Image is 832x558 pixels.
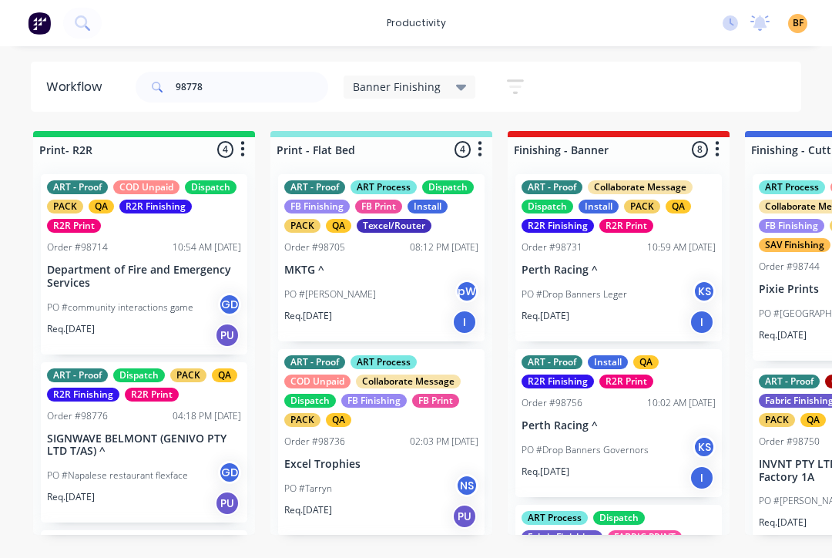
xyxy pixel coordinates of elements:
[341,394,407,408] div: FB Finishing
[41,174,247,355] div: ART - ProofCOD UnpaidDispatchPACKQAR2R FinishingR2R PrintOrder #9871410:54 AM [DATE]Department of...
[278,349,485,536] div: ART - ProofART ProcessCOD UnpaidCollaborate MessageDispatchFB FinishingFB PrintPACKQAOrder #98736...
[125,388,179,402] div: R2R Print
[522,240,582,254] div: Order #98731
[284,355,345,369] div: ART - Proof
[47,180,108,194] div: ART - Proof
[522,375,594,388] div: R2R Finishing
[218,293,241,316] div: GD
[176,72,328,103] input: Search for orders...
[759,238,830,252] div: SAV Finishing
[522,396,582,410] div: Order #98756
[599,219,653,233] div: R2R Print
[515,349,722,497] div: ART - ProofInstallQAR2R FinishingR2R PrintOrder #9875610:02 AM [DATE]Perth Racing ^PO #Drop Banne...
[212,368,237,382] div: QA
[379,12,454,35] div: productivity
[522,530,602,544] div: Fabric Finishing
[113,180,179,194] div: COD Unpaid
[356,375,461,388] div: Collaborate Message
[215,323,240,348] div: PU
[522,355,582,369] div: ART - Proof
[522,309,569,323] p: Req. [DATE]
[759,260,820,274] div: Order #98744
[284,240,345,254] div: Order #98705
[599,375,653,388] div: R2R Print
[455,474,478,497] div: NS
[284,375,351,388] div: COD Unpaid
[410,240,478,254] div: 08:12 PM [DATE]
[647,396,716,410] div: 10:02 AM [DATE]
[689,466,714,490] div: I
[452,504,477,529] div: PU
[759,328,807,342] p: Req. [DATE]
[47,409,108,423] div: Order #98776
[173,240,241,254] div: 10:54 AM [DATE]
[759,180,825,194] div: ART Process
[47,264,241,290] p: Department of Fire and Emergency Services
[410,435,478,449] div: 02:03 PM [DATE]
[47,200,83,213] div: PACK
[326,413,351,427] div: QA
[759,516,807,529] p: Req. [DATE]
[47,490,95,504] p: Req. [DATE]
[759,435,820,449] div: Order #98750
[800,413,826,427] div: QA
[46,78,109,96] div: Workflow
[326,219,351,233] div: QA
[41,362,247,523] div: ART - ProofDispatchPACKQAR2R FinishingR2R PrintOrder #9877604:18 PM [DATE]SIGNWAVE BELMONT (GENIV...
[624,200,660,213] div: PACK
[357,219,431,233] div: Texcel/Router
[452,310,477,334] div: I
[351,355,417,369] div: ART Process
[28,12,51,35] img: Factory
[522,200,573,213] div: Dispatch
[284,413,320,427] div: PACK
[284,394,336,408] div: Dispatch
[522,287,627,301] p: PO #Drop Banners Leger
[173,409,241,423] div: 04:18 PM [DATE]
[284,309,332,323] p: Req. [DATE]
[522,219,594,233] div: R2R Finishing
[647,240,716,254] div: 10:59 AM [DATE]
[351,180,417,194] div: ART Process
[412,394,459,408] div: FB Print
[579,200,619,213] div: Install
[515,174,722,341] div: ART - ProofCollaborate MessageDispatchInstallPACKQAR2R FinishingR2R PrintOrder #9873110:59 AM [DA...
[759,413,795,427] div: PACK
[633,355,659,369] div: QA
[284,200,350,213] div: FB Finishing
[47,322,95,336] p: Req. [DATE]
[353,79,441,95] span: Banner Finishing
[170,368,206,382] div: PACK
[759,219,824,233] div: FB Finishing
[793,16,803,30] span: BF
[666,200,691,213] div: QA
[693,435,716,459] div: KS
[284,458,478,471] p: Excel Trophies
[588,180,693,194] div: Collaborate Message
[215,491,240,516] div: PU
[759,375,820,388] div: ART - Proof
[185,180,237,194] div: Dispatch
[278,174,485,341] div: ART - ProofART ProcessDispatchFB FinishingFB PrintInstallPACKQATexcel/RouterOrder #9870508:12 PM ...
[522,419,716,432] p: Perth Racing ^
[284,482,332,496] p: PO #Tarryn
[284,219,320,233] div: PACK
[693,280,716,303] div: KS
[588,355,628,369] div: Install
[113,368,165,382] div: Dispatch
[89,200,114,213] div: QA
[522,180,582,194] div: ART - Proof
[284,435,345,449] div: Order #98736
[608,530,682,544] div: FABRIC PRINT
[47,469,188,482] p: PO #Napalese restaurant flexface
[47,219,101,233] div: R2R Print
[119,200,192,213] div: R2R Finishing
[218,461,241,484] div: GD
[522,264,716,277] p: Perth Racing ^
[455,280,478,303] div: pW
[408,200,448,213] div: Install
[47,301,193,314] p: PO #community interactions game
[284,287,376,301] p: PO #[PERSON_NAME]
[689,310,714,334] div: I
[47,240,108,254] div: Order #98714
